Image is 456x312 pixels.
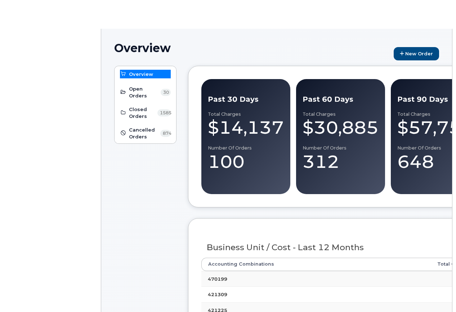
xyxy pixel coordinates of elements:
[208,111,284,117] div: Total Charges
[120,127,171,140] a: Cancelled Orders 874
[303,94,379,105] div: Past 60 Days
[208,145,284,151] div: Number of Orders
[129,106,155,119] span: Closed Orders
[303,151,379,173] div: 312
[303,145,379,151] div: Number of Orders
[208,117,284,138] div: $14,137
[129,86,158,99] span: Open Orders
[129,127,158,140] span: Cancelled Orders
[129,71,153,78] span: Overview
[160,130,171,137] span: 874
[303,111,379,117] div: Total Charges
[157,109,171,116] span: 1585
[201,258,374,271] th: Accounting Combinations
[120,86,171,99] a: Open Orders 30
[208,94,284,105] div: Past 30 Days
[303,117,379,138] div: $30,885
[208,292,227,297] strong: 421309
[114,42,390,54] h1: Overview
[120,70,171,78] a: Overview
[208,276,227,282] strong: 470199
[394,47,439,60] a: New Order
[208,151,284,173] div: 100
[120,106,171,119] a: Closed Orders 1585
[161,89,171,96] span: 30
